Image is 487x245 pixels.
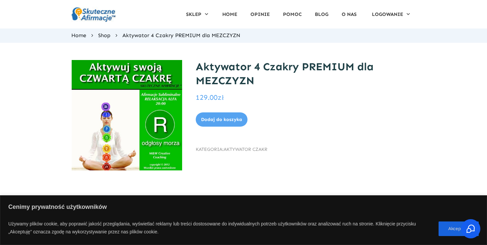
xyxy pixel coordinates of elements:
[196,93,224,102] bdi: 129.00
[98,31,110,40] a: Shop
[224,147,267,152] a: AKTYWATOR CZAKR
[196,112,247,127] button: Dodaj do koszyka
[8,218,434,239] p: Używamy plików cookie, aby poprawić jakość przeglądania, wyświetlać reklamy lub treści dostosowan...
[122,31,240,40] span: Aktywator 4 Czakry PREMIUM dla MEZCZYZN
[71,31,86,40] a: Home
[196,60,415,88] h1: Aktywator 4 Czakry PREMIUM dla MEZCZYZN
[372,9,403,19] span: LOGOWANIE
[186,9,201,19] span: SKLEP
[283,9,302,19] a: POMOC
[72,60,182,170] img: Aktywator 4 Czakry PREMIUM dla MEZCZYZN
[250,9,270,19] a: OPINIE
[8,201,479,214] p: Cenimy prywatność użytkowników
[439,221,479,236] button: Akceptuję
[315,9,328,19] a: BLOG
[372,9,411,19] a: LOGOWANIE
[98,32,110,38] span: Shop
[196,145,415,153] span: Kategoria:
[218,93,224,102] span: zł
[222,9,237,19] a: HOME
[342,9,357,19] a: O NAS
[71,32,86,38] span: Home
[186,9,209,19] a: SKLEP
